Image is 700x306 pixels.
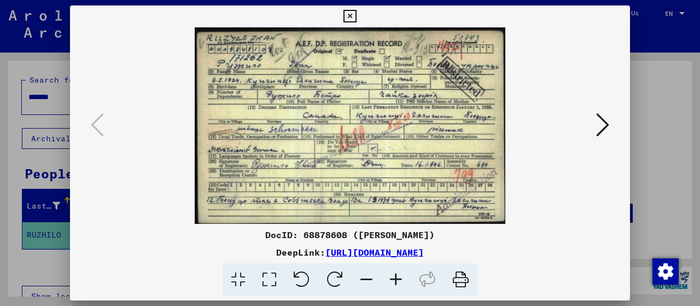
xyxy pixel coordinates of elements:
[652,258,678,284] div: Change consent
[652,258,679,285] img: Change consent
[70,228,630,241] div: DocID: 68878608 ([PERSON_NAME])
[70,246,630,259] div: DeepLink:
[107,27,593,224] img: 001.jpg
[325,247,424,258] a: [URL][DOMAIN_NAME]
